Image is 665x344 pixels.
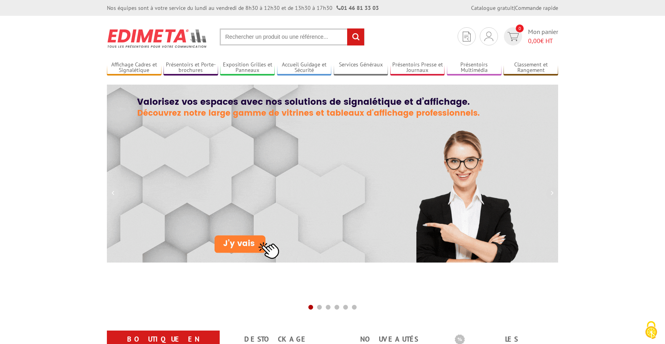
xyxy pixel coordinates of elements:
img: devis rapide [463,32,471,42]
img: devis rapide [507,32,519,41]
a: Affichage Cadres et Signalétique [107,61,161,74]
a: Présentoirs Presse et Journaux [390,61,445,74]
div: Nos équipes sont à votre service du lundi au vendredi de 8h30 à 12h30 et de 13h30 à 17h30 [107,4,379,12]
a: devis rapide 0 Mon panier 0,00€ HT [502,27,558,45]
img: devis rapide [484,32,493,41]
a: Présentoirs Multimédia [447,61,502,74]
div: | [471,4,558,12]
a: Catalogue gratuit [471,4,514,11]
strong: 01 46 81 33 03 [336,4,379,11]
span: € HT [528,36,558,45]
img: Présentoir, panneau, stand - Edimeta - PLV, affichage, mobilier bureau, entreprise [107,24,208,53]
span: 0,00 [528,37,540,45]
a: Présentoirs et Porte-brochures [163,61,218,74]
input: Rechercher un produit ou une référence... [220,28,365,45]
a: Classement et Rangement [503,61,558,74]
a: Accueil Guidage et Sécurité [277,61,332,74]
a: Commande rapide [515,4,558,11]
img: Cookies (fenêtre modale) [641,320,661,340]
span: 0 [516,25,524,32]
a: Exposition Grilles et Panneaux [220,61,275,74]
a: Services Généraux [334,61,388,74]
span: Mon panier [528,27,558,45]
input: rechercher [347,28,364,45]
button: Cookies (fenêtre modale) [637,317,665,344]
